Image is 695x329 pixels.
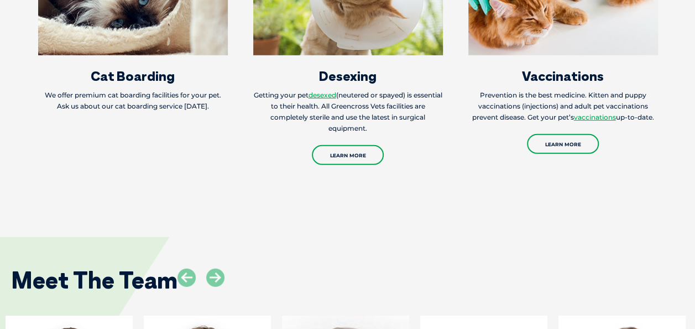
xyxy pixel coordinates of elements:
h3: Desexing [253,69,443,83]
a: Learn More [527,134,599,154]
a: desexed [309,91,336,99]
a: vaccinations [574,113,616,121]
h3: Vaccinations [468,69,658,83]
a: Learn More [312,145,384,165]
p: Getting your pet (neutered or spayed) is essential to their health. All Greencross Vets facilitie... [253,90,443,134]
p: We offer premium cat boarding facilities for your pet. Ask us about our cat boarding service [DATE]. [38,90,228,112]
h3: Cat Boarding [38,69,228,83]
h2: Meet The Team [11,269,177,292]
p: Prevention is the best medicine. Kitten and puppy vaccinations (injections) and adult pet vaccina... [468,90,658,123]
